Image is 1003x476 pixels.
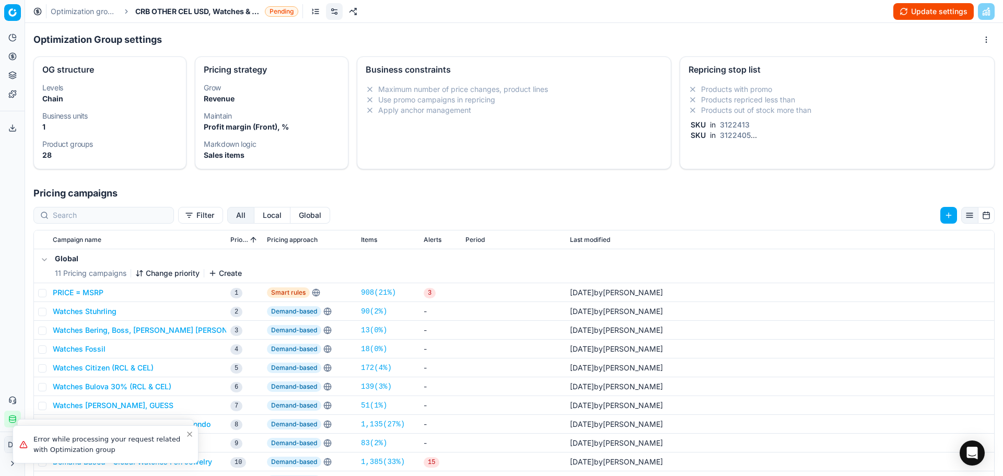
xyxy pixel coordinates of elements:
[689,95,986,105] li: Products repriced less than
[230,420,242,430] span: 8
[53,287,103,298] button: PRICE = MSRP
[419,340,461,358] td: -
[419,358,461,377] td: -
[230,326,242,336] span: 3
[267,236,318,244] span: Pricing approach
[570,400,663,411] div: by [PERSON_NAME]
[204,122,289,131] strong: Profit margin (Front), %
[419,396,461,415] td: -
[230,236,248,244] span: Priority
[718,120,752,129] span: 3122413
[55,253,242,264] h5: Global
[33,434,185,455] div: Error while processing your request related with Optimization group
[33,32,162,47] h1: Optimization Group settings
[361,457,405,467] a: 1,385(33%)
[708,120,718,129] span: in
[361,236,377,244] span: Items
[53,381,171,392] button: Watches Bulova 30% (RCL & CEL)
[204,65,339,74] div: Pricing strategy
[361,287,396,298] a: 908(21%)
[570,306,663,317] div: by [PERSON_NAME]
[366,105,663,115] li: Apply anchor management
[361,438,387,448] a: 83(2%)
[366,95,663,105] li: Use promo campaigns in repricing
[53,400,173,411] button: Watches [PERSON_NAME], GUESS
[689,131,708,140] span: SKU
[366,84,663,95] li: Maximum number of price changes, product lines
[204,84,339,91] dt: Grow
[570,363,594,372] span: [DATE]
[361,344,387,354] a: 18(0%)
[267,344,321,354] span: Demand-based
[178,207,223,224] button: Filter
[230,401,242,411] span: 7
[361,306,387,317] a: 90(2%)
[689,84,986,95] li: Products with promo
[419,434,461,452] td: -
[53,344,106,354] button: Watches Fossil
[267,363,321,373] span: Demand-based
[183,428,196,440] button: Close toast
[267,438,321,448] span: Demand-based
[424,288,436,298] span: 3
[718,131,753,140] span: 3122405
[366,65,663,74] div: Business constraints
[290,207,330,224] button: global
[208,268,242,278] button: Create
[135,6,261,17] span: CRB OTHER CEL USD, Watches & Fashion Jewelry
[42,84,178,91] dt: Levels
[570,401,594,410] span: [DATE]
[893,3,974,20] button: Update settings
[708,131,718,140] span: in
[465,236,485,244] span: Period
[570,344,594,353] span: [DATE]
[4,436,21,453] button: DS
[42,112,178,120] dt: Business units
[230,344,242,355] span: 4
[204,112,339,120] dt: Maintain
[53,210,167,220] input: Search
[42,122,45,131] strong: 1
[53,363,154,373] button: Watches Citizen (RCL & CEL)
[570,420,594,428] span: [DATE]
[570,307,594,316] span: [DATE]
[25,186,1003,201] h1: Pricing campaigns
[267,419,321,429] span: Demand-based
[570,236,610,244] span: Last modified
[570,363,663,373] div: by [PERSON_NAME]
[419,321,461,340] td: -
[53,236,101,244] span: Campaign name
[230,288,242,298] span: 1
[361,419,405,429] a: 1,135(27%)
[55,268,126,278] span: 11 Pricing campaigns
[424,236,441,244] span: Alerts
[230,438,242,449] span: 9
[230,457,246,468] span: 10
[227,207,254,224] button: all
[267,381,321,392] span: Demand-based
[570,457,594,466] span: [DATE]
[248,235,259,245] button: Sorted by Priority ascending
[254,207,290,224] button: local
[419,415,461,434] td: -
[204,141,339,148] dt: Markdown logic
[570,382,594,391] span: [DATE]
[570,438,663,448] div: by [PERSON_NAME]
[361,381,392,392] a: 139(3%)
[570,287,663,298] div: by [PERSON_NAME]
[53,306,116,317] button: Watches Stuhrling
[689,65,986,74] div: Repricing stop list
[204,150,244,159] strong: Sales items
[570,381,663,392] div: by [PERSON_NAME]
[5,437,20,452] span: DS
[51,6,298,17] nav: breadcrumb
[230,307,242,317] span: 2
[960,440,985,466] div: Open Intercom Messenger
[51,6,118,17] a: Optimization groups
[570,344,663,354] div: by [PERSON_NAME]
[361,363,392,373] a: 172(4%)
[267,400,321,411] span: Demand-based
[419,377,461,396] td: -
[361,325,387,335] a: 13(0%)
[42,65,178,74] div: OG structure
